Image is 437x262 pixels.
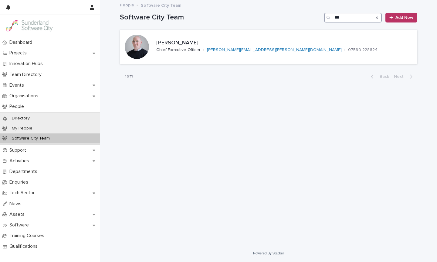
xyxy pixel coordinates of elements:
p: Events [7,82,29,88]
p: 1 of 1 [120,69,138,84]
p: Projects [7,50,32,56]
p: Software City Team [7,136,55,141]
span: Back [376,74,389,79]
button: Back [366,74,391,79]
button: Next [391,74,417,79]
input: Search [324,13,382,22]
p: • [344,47,346,53]
a: 07590 228624 [348,48,378,52]
p: Training Courses [7,233,49,239]
a: Add New [385,13,417,22]
p: [PERSON_NAME] [156,40,415,47]
p: Chief Executive Officer [156,47,201,53]
h1: Software City Team [120,13,322,22]
p: Activities [7,158,34,164]
p: My People [7,126,37,131]
p: Dashboard [7,40,37,45]
span: Next [394,74,407,79]
a: [PERSON_NAME]Chief Executive Officer•[PERSON_NAME][EMAIL_ADDRESS][PERSON_NAME][DOMAIN_NAME]•07590... [120,30,417,64]
span: Add New [395,16,413,20]
a: Powered By Stacker [253,251,284,255]
p: Innovation Hubs [7,61,48,67]
p: • [203,47,205,53]
p: Team Directory [7,72,46,78]
a: [PERSON_NAME][EMAIL_ADDRESS][PERSON_NAME][DOMAIN_NAME] [207,48,342,52]
img: Kay6KQejSz2FjblR6DWv [5,20,53,32]
p: Software [7,222,34,228]
p: Software City Team [141,2,181,8]
p: News [7,201,26,207]
p: Assets [7,212,29,217]
p: Tech Sector [7,190,39,196]
p: Directory [7,116,35,121]
p: Departments [7,169,42,174]
p: Support [7,147,31,153]
p: Qualifications [7,243,42,249]
p: People [7,104,29,109]
p: Enquiries [7,179,33,185]
a: People [120,1,134,8]
p: Organisations [7,93,43,99]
